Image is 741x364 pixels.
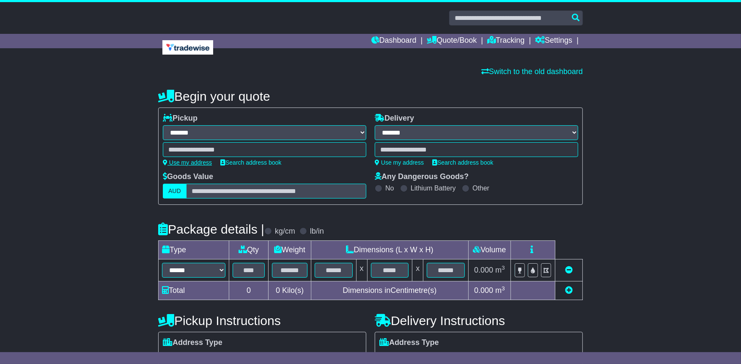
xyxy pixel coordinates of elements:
[379,350,420,363] span: Residential
[385,184,394,192] label: No
[269,281,311,300] td: Kilo(s)
[371,34,417,48] a: Dashboard
[265,350,322,363] span: Air & Sea Depot
[565,286,573,295] a: Add new item
[472,184,489,192] label: Other
[474,286,493,295] span: 0.000
[502,285,505,292] sup: 3
[158,222,264,236] h4: Package details |
[310,227,324,236] label: lb/in
[375,114,414,123] label: Delivery
[163,114,198,123] label: Pickup
[212,350,256,363] span: Commercial
[429,350,473,363] span: Commercial
[229,241,269,259] td: Qty
[163,338,222,347] label: Address Type
[375,172,469,182] label: Any Dangerous Goods?
[163,350,204,363] span: Residential
[481,67,583,76] a: Switch to the old dashboard
[275,227,295,236] label: kg/cm
[487,34,524,48] a: Tracking
[411,184,456,192] label: Lithium Battery
[495,266,505,274] span: m
[163,159,212,166] a: Use my address
[412,259,423,281] td: x
[276,286,280,295] span: 0
[375,314,583,328] h4: Delivery Instructions
[356,259,367,281] td: x
[432,159,493,166] a: Search address book
[159,281,229,300] td: Total
[163,184,187,199] label: AUD
[474,266,493,274] span: 0.000
[269,241,311,259] td: Weight
[495,286,505,295] span: m
[158,314,366,328] h4: Pickup Instructions
[565,266,573,274] a: Remove this item
[163,172,213,182] label: Goods Value
[482,350,539,363] span: Air & Sea Depot
[158,89,583,103] h4: Begin your quote
[311,281,468,300] td: Dimensions in Centimetre(s)
[375,159,424,166] a: Use my address
[427,34,477,48] a: Quote/Book
[311,241,468,259] td: Dimensions (L x W x H)
[220,159,281,166] a: Search address book
[229,281,269,300] td: 0
[502,265,505,271] sup: 3
[468,241,510,259] td: Volume
[379,338,439,347] label: Address Type
[159,241,229,259] td: Type
[535,34,572,48] a: Settings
